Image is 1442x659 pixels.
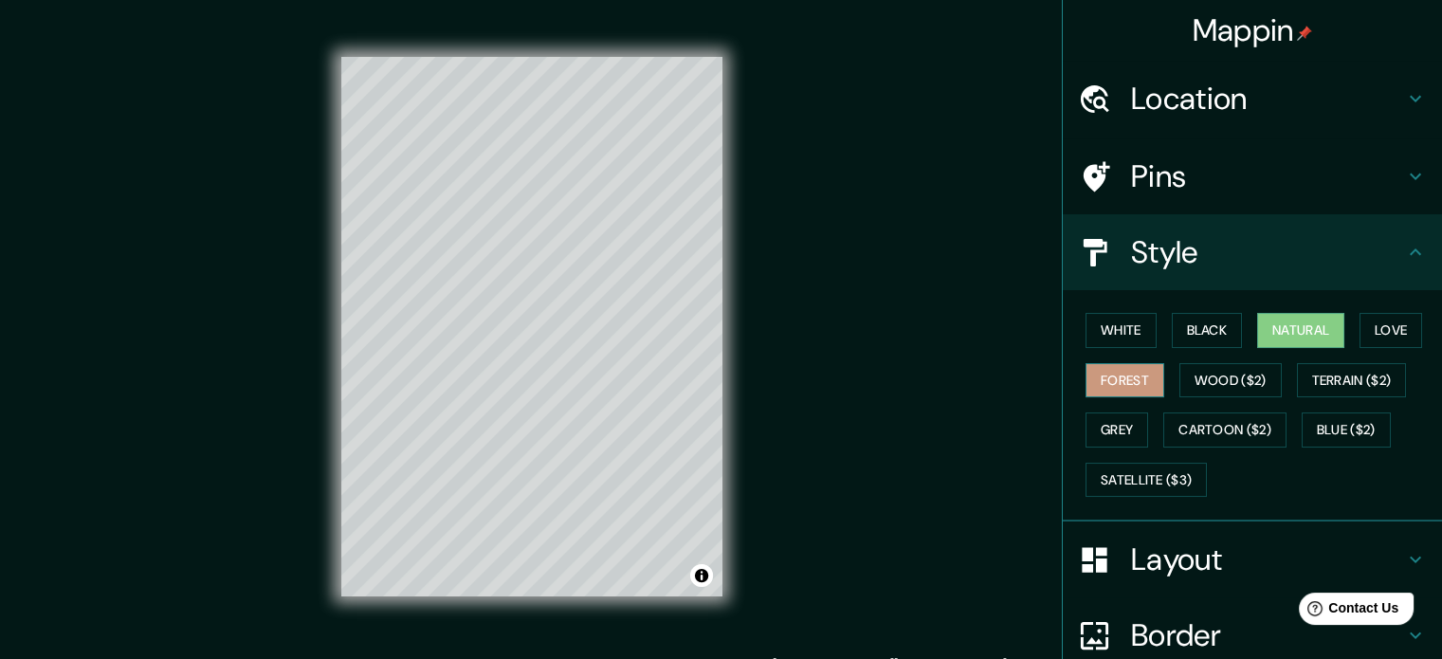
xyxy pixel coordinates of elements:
h4: Layout [1131,540,1404,578]
div: Style [1063,214,1442,290]
button: Cartoon ($2) [1163,412,1287,448]
button: Wood ($2) [1179,363,1282,398]
img: pin-icon.png [1297,26,1312,41]
div: Location [1063,61,1442,137]
button: Love [1360,313,1422,348]
button: Blue ($2) [1302,412,1391,448]
div: Pins [1063,138,1442,214]
h4: Pins [1131,157,1404,195]
button: Grey [1086,412,1148,448]
h4: Border [1131,616,1404,654]
div: Layout [1063,522,1442,597]
h4: Mappin [1193,11,1313,49]
button: Toggle attribution [690,564,713,587]
button: White [1086,313,1157,348]
button: Satellite ($3) [1086,463,1207,498]
button: Terrain ($2) [1297,363,1407,398]
iframe: Help widget launcher [1273,585,1421,638]
h4: Location [1131,80,1404,118]
button: Black [1172,313,1243,348]
button: Forest [1086,363,1164,398]
h4: Style [1131,233,1404,271]
button: Natural [1257,313,1344,348]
